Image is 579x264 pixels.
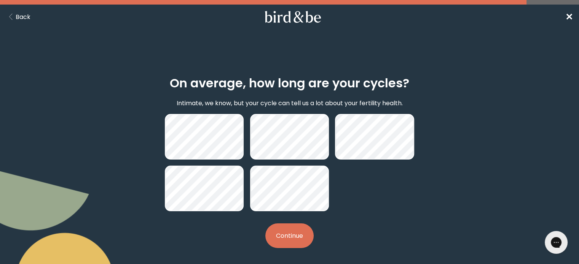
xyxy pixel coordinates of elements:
[170,74,409,92] h2: On average, how long are your cycles?
[565,10,573,24] a: ✕
[265,223,314,248] button: Continue
[177,98,403,108] p: Intimate, we know, but your cycle can tell us a lot about your fertility health.
[6,12,30,22] button: Back Button
[541,228,571,256] iframe: Gorgias live chat messenger
[565,11,573,23] span: ✕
